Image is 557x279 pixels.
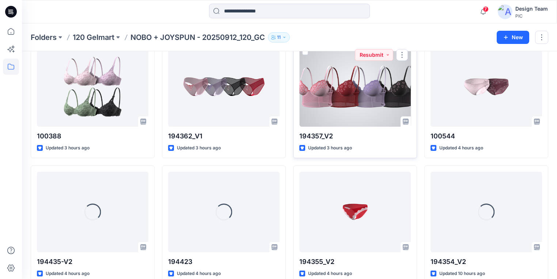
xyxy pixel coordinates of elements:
p: Updated 4 hours ago [308,270,352,278]
p: Updated 10 hours ago [439,270,485,278]
a: Folders [31,32,57,42]
p: 194357_V2 [299,131,411,141]
button: New [497,31,529,44]
a: 194362_V1 [168,46,280,127]
p: Updated 3 hours ago [177,144,221,152]
p: Updated 4 hours ago [439,144,483,152]
p: 100544 [431,131,542,141]
p: Updated 3 hours ago [46,144,90,152]
a: 100388 [37,46,148,127]
p: NOBO + JOYSPUN - 20250912_120_GC [130,32,265,42]
p: Updated 4 hours ago [46,270,90,278]
button: 11 [268,32,290,42]
a: 100544 [431,46,542,127]
div: PIC [515,13,548,19]
p: 194423 [168,257,280,267]
p: 11 [277,33,281,41]
p: Updated 3 hours ago [308,144,352,152]
p: 100388 [37,131,148,141]
a: 120 Gelmart [73,32,114,42]
p: Updated 4 hours ago [177,270,221,278]
p: 194362_V1 [168,131,280,141]
a: 194357_V2 [299,46,411,127]
p: 194435-V2 [37,257,148,267]
span: 7 [483,6,489,12]
img: avatar [498,4,512,19]
div: Design Team [515,4,548,13]
p: 194354_V2 [431,257,542,267]
p: 194355_V2 [299,257,411,267]
a: 194355_V2 [299,172,411,252]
